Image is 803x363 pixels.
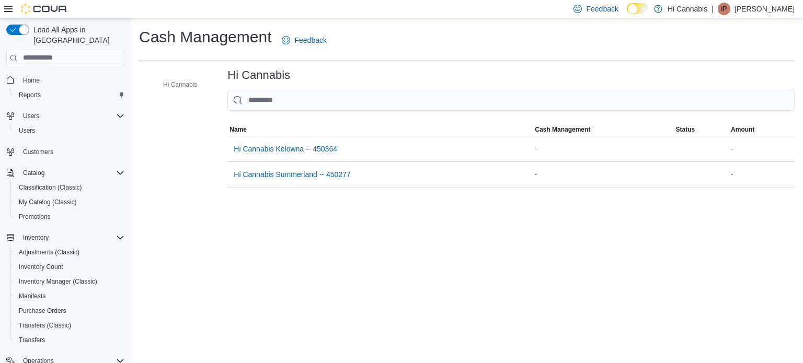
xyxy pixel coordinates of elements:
span: Customers [19,145,124,158]
span: Manifests [19,292,45,300]
button: Hi Cannabis Summerland -- 450277 [230,164,354,185]
span: Cash Management [535,125,590,134]
span: Adjustments (Classic) [19,248,79,256]
span: Manifests [15,290,124,302]
span: Hi Cannabis [163,80,197,89]
span: Status [676,125,695,134]
button: Inventory [2,230,129,245]
button: Hi Cannabis Kelowna -- 450364 [230,138,341,159]
h1: Cash Management [139,27,271,48]
span: Customers [23,148,53,156]
div: - [533,143,673,155]
button: My Catalog (Classic) [10,195,129,209]
span: Inventory Manager (Classic) [15,275,124,288]
button: Users [10,123,129,138]
button: Status [674,123,729,136]
a: My Catalog (Classic) [15,196,81,208]
button: Catalog [19,167,49,179]
div: Ian Paul [718,3,730,15]
span: Reports [19,91,41,99]
a: Promotions [15,210,55,223]
span: Hi Cannabis Summerland -- 450277 [234,169,350,180]
button: Users [19,110,43,122]
a: Purchase Orders [15,305,71,317]
span: Purchase Orders [19,307,66,315]
button: Manifests [10,289,129,303]
span: My Catalog (Classic) [15,196,124,208]
input: Dark Mode [627,3,649,14]
a: Inventory Count [15,261,67,273]
span: Promotions [15,210,124,223]
button: Catalog [2,166,129,180]
span: Home [19,74,124,87]
a: Users [15,124,39,137]
span: Inventory Manager (Classic) [19,277,97,286]
span: Inventory Count [15,261,124,273]
button: Amount [729,123,795,136]
button: Home [2,73,129,88]
span: Inventory [23,233,49,242]
button: Customers [2,144,129,159]
a: Adjustments (Classic) [15,246,84,259]
span: Inventory Count [19,263,63,271]
button: Inventory Count [10,260,129,274]
a: Home [19,74,44,87]
span: Feedback [294,35,326,45]
a: Customers [19,146,58,158]
a: Feedback [278,30,330,51]
a: Transfers [15,334,49,346]
button: Transfers (Classic) [10,318,129,333]
button: Adjustments (Classic) [10,245,129,260]
div: - [729,143,795,155]
span: Name [230,125,247,134]
button: Promotions [10,209,129,224]
span: Catalog [19,167,124,179]
button: Name [227,123,533,136]
span: Amount [731,125,754,134]
span: Transfers [15,334,124,346]
div: - [729,168,795,181]
span: Transfers (Classic) [19,321,71,330]
span: Transfers [19,336,45,344]
span: Transfers (Classic) [15,319,124,332]
button: Inventory [19,231,53,244]
span: Inventory [19,231,124,244]
a: Reports [15,89,45,101]
div: - [533,168,673,181]
button: Classification (Classic) [10,180,129,195]
span: Promotions [19,213,51,221]
span: Home [23,76,40,85]
span: Adjustments (Classic) [15,246,124,259]
button: Users [2,109,129,123]
span: Purchase Orders [15,305,124,317]
span: Users [19,110,124,122]
a: Inventory Manager (Classic) [15,275,101,288]
button: Inventory Manager (Classic) [10,274,129,289]
span: Classification (Classic) [15,181,124,194]
a: Manifests [15,290,50,302]
button: Hi Cannabis [148,78,201,91]
span: Feedback [586,4,618,14]
span: Users [23,112,39,120]
button: Purchase Orders [10,303,129,318]
span: Classification (Classic) [19,183,82,192]
button: Cash Management [533,123,673,136]
span: Catalog [23,169,44,177]
p: [PERSON_NAME] [735,3,795,15]
span: My Catalog (Classic) [19,198,77,206]
p: | [712,3,714,15]
span: Load All Apps in [GEOGRAPHIC_DATA] [29,25,124,45]
span: IP [721,3,727,15]
input: This is a search bar. As you type, the results lower in the page will automatically filter. [227,90,795,111]
a: Transfers (Classic) [15,319,75,332]
button: Reports [10,88,129,102]
h3: Hi Cannabis [227,69,290,81]
img: Cova [21,4,68,14]
span: Users [15,124,124,137]
p: Hi Cannabis [668,3,707,15]
a: Classification (Classic) [15,181,86,194]
button: Transfers [10,333,129,347]
span: Hi Cannabis Kelowna -- 450364 [234,144,337,154]
span: Users [19,126,35,135]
